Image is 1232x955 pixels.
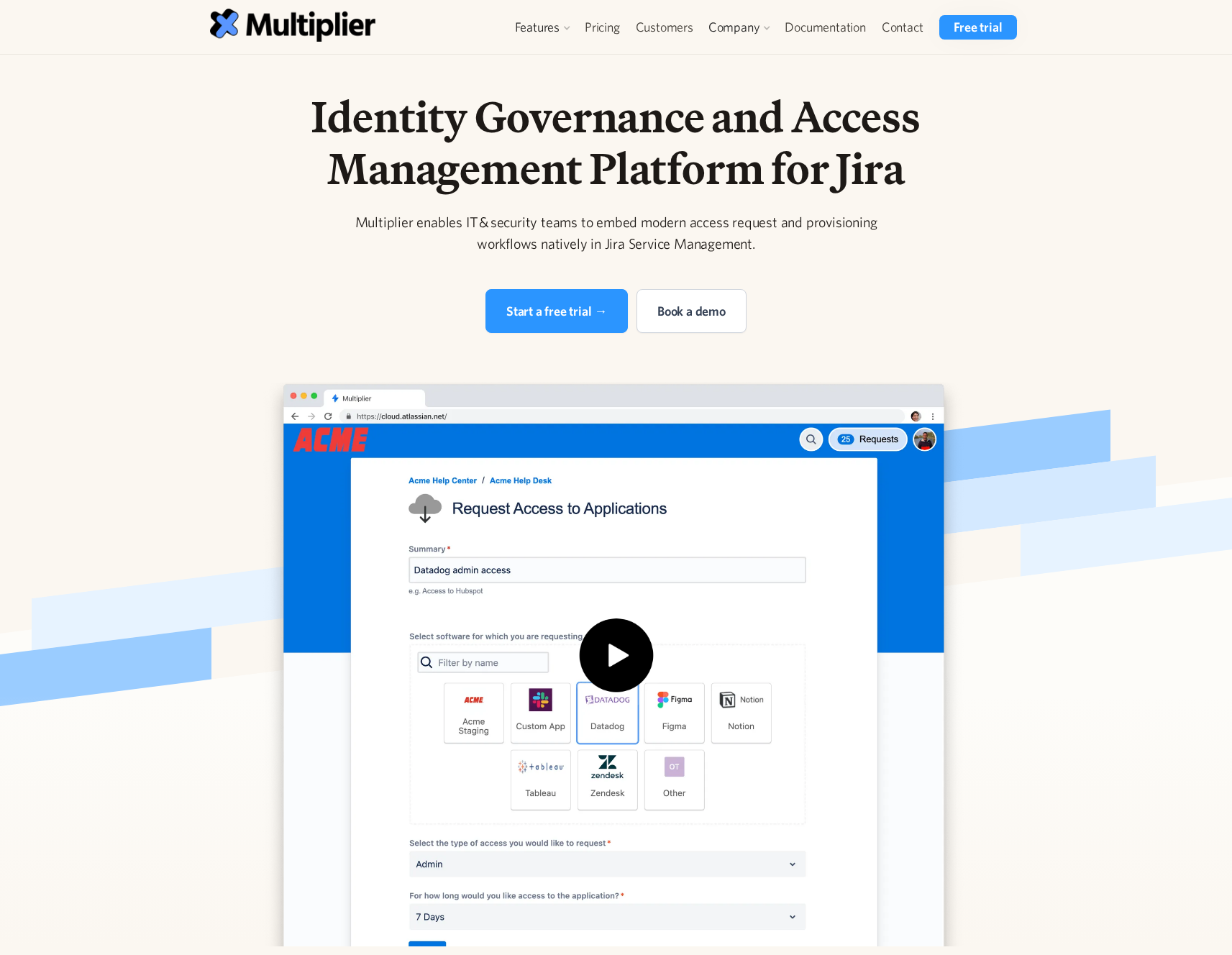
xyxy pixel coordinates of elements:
img: Play icon [570,618,662,710]
a: Start a free trial → [485,289,628,333]
div: Book a demo [657,301,726,321]
a: Contact [874,15,931,40]
a: Documentation [777,15,873,40]
a: open lightbox [242,383,990,946]
a: Book a demo [636,289,747,333]
a: Customers [628,15,701,40]
div: Start a free trial → [506,301,607,321]
div: Features [508,15,577,40]
a: Pricing [577,15,628,40]
a: Free trial [939,15,1016,40]
div: Multiplier enables IT & security teams to embed modern access request and provisioning workflows ... [340,211,893,255]
div: Features [515,19,560,36]
h1: Identity Governance and Access Management Platform for Jira [248,91,985,194]
div: Company [701,15,777,40]
div: Company [708,19,760,36]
